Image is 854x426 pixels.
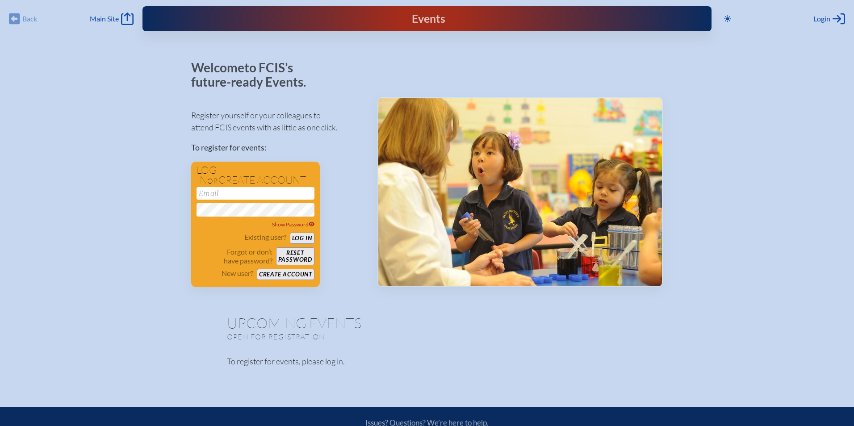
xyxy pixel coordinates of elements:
img: Events [378,98,662,286]
button: Log in [290,233,314,244]
span: Login [813,14,830,23]
div: FCIS Events — Future ready [299,13,555,25]
p: Register yourself or your colleagues to attend FCIS events with as little as one click. [191,109,363,134]
p: Forgot or don’t have password? [197,247,272,265]
p: Existing user? [244,233,286,242]
span: or [207,176,218,185]
span: Main Site [90,14,119,23]
a: Main Site [90,13,134,25]
input: Email [197,187,314,200]
button: Create account [257,269,314,280]
h1: Log in create account [197,165,314,185]
p: Open for registration [227,332,463,341]
p: New user? [222,269,253,278]
p: To register for events, please log in. [227,355,627,368]
span: Show Password [272,221,315,228]
p: Welcome to FCIS’s future-ready Events. [191,61,316,89]
button: Resetpassword [276,247,314,265]
p: To register for events: [191,142,363,154]
h1: Upcoming Events [227,316,627,330]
